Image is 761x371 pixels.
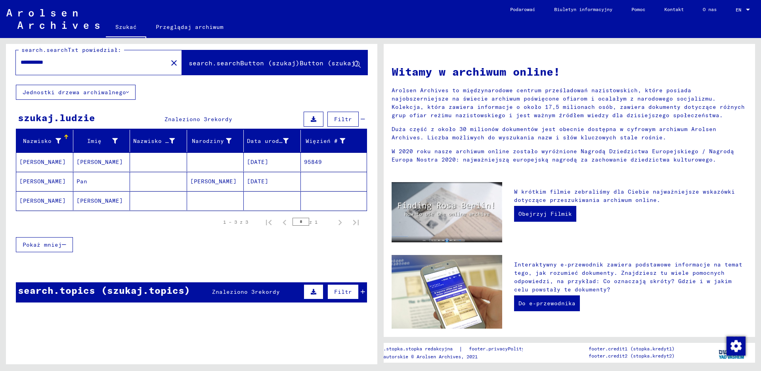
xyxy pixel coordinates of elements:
button: search.searchButton (szukaj)Button (szukaj) [182,50,367,75]
button: Następna strona [332,214,348,230]
button: Filtr [327,112,359,127]
button: Pierwsza strona [261,214,277,230]
div: Nazwisko panieńskie [133,135,187,147]
div: search.topics (szukaj.topics) [18,283,190,297]
mat-cell: [DATE] [244,172,301,191]
div: Więzień # [304,135,358,147]
font: z 1 [309,219,317,225]
span: Pokaż mniej [23,241,62,248]
button: Pokaż mniej [16,237,73,252]
mat-label: search.searchTxt powiedział: [21,46,121,53]
font: Imię [87,137,101,145]
button: Jasny [166,55,182,70]
span: rekordy [207,116,232,123]
span: Filtr [334,116,352,123]
button: Filtr [327,284,359,299]
p: W 2020 roku nasze archiwum online zostało wyróżnione Nagrodą Dziedzictwa Europejskiego / Nagrodą ... [392,147,747,164]
button: Jednostki drzewa archiwalnego [16,85,136,100]
mat-cell: [PERSON_NAME] [16,152,73,171]
a: Obejrzyj Filmik [514,206,576,222]
mat-header-cell: Nachname [16,130,73,152]
span: search.searchButton (szukaj)Button (szukaj) [189,59,359,67]
p: Arolsen Archives to międzynarodowe centrum prześladowań nazistowskich, które posiada najobszernie... [392,86,747,120]
font: Więzień # [306,137,338,145]
mat-header-cell: Geburtsdatum [244,130,301,152]
font: Nazwisko [23,137,52,145]
img: Arolsen_neg.svg [6,9,99,29]
font: | [459,345,463,353]
p: footer.credit2 (stopka.kredyt2) [589,352,675,360]
mat-cell: [DATE] [244,152,301,171]
div: Data urodzenia [247,135,300,147]
a: Przeglądaj archiwum [146,17,233,36]
mat-cell: [PERSON_NAME] [73,191,130,210]
span: Znaleziono 3 [164,116,207,123]
mat-header-cell: Prisoner # [301,130,367,152]
img: Zmienianie zgody [727,337,746,356]
a: Szukać [106,17,146,38]
a: Do e-przewodnika [514,295,580,311]
mat-cell: [PERSON_NAME] [16,191,73,210]
mat-cell: [PERSON_NAME] [187,172,244,191]
div: Nazwisko [19,135,73,147]
mat-icon: close [169,58,179,68]
mat-cell: 95849 [301,152,367,171]
img: video.jpg [392,182,502,242]
mat-cell: [PERSON_NAME] [16,172,73,191]
mat-header-cell: Vorname [73,130,130,152]
div: Imię [76,135,130,147]
button: Poprzednia strona [277,214,293,230]
span: Filtr [334,288,352,295]
mat-header-cell: Geburtsname [130,130,187,152]
div: 1 – 3 z 3 [223,219,248,226]
font: Nazwisko panieńskie [133,137,201,145]
mat-header-cell: Geburt‏ [187,130,244,152]
font: Narodziny [192,137,224,145]
img: yv_logo.png [717,342,747,362]
p: W krótkim filmie zebraliśmy dla Ciebie najważniejsze wskazówki dotyczące przeszukiwania archiwum ... [514,188,747,204]
button: Ostatnia strona [348,214,364,230]
h1: Witamy w archiwum online! [392,63,747,80]
a: footer.privacyPolityka [463,345,539,353]
a: stopka.stopka.stopka redakcyjna [367,345,459,353]
font: Data urodzenia [247,137,297,145]
div: szukaj.ludzie [18,110,95,125]
span: Znaleziono 3 [212,288,255,295]
p: footer.credit1 (stopka.kredyt1) [589,345,675,352]
span: EN [736,7,744,13]
span: rekordy [255,288,280,295]
mat-cell: [PERSON_NAME] [73,152,130,171]
p: Prawa autorskie © Arolsen Archives, 2021 [367,353,539,360]
div: Narodziny [190,135,244,147]
p: Duża część z około 30 milionów dokumentów jest obecnie dostępna w cyfrowym archiwum Arolsen Archi... [392,125,747,142]
font: Jednostki drzewa archiwalnego [23,89,126,96]
img: eguide.jpg [392,255,502,329]
mat-cell: Pan [73,172,130,191]
p: Interaktywny e-przewodnik zawiera podstawowe informacje na temat tego, jak rozumieć dokumenty. Zn... [514,261,747,294]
